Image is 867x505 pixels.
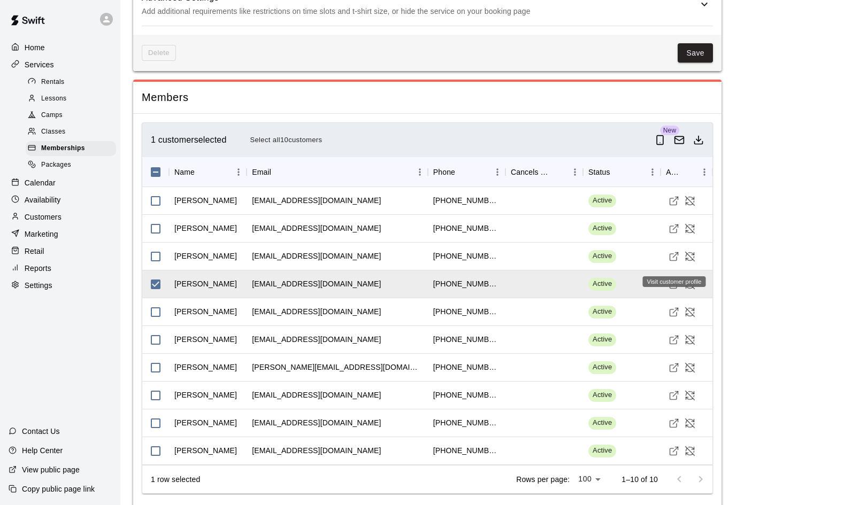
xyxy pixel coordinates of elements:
button: Sort [681,165,696,180]
div: tdgroce15@gmail.com [252,195,381,206]
p: Calendar [25,177,56,188]
div: +18174438557 [433,417,500,428]
div: 1 customer selected [151,132,650,149]
div: Home [9,40,112,56]
a: Services [9,57,112,73]
a: Memberships [26,141,120,157]
a: Retail [9,243,112,259]
div: +15136003460 [433,278,500,289]
button: Cancel Membership [682,360,698,376]
span: Packages [41,160,71,170]
div: Jim Streicher [174,278,237,289]
div: Cancels Date [511,157,552,187]
a: Visit customer profile [666,221,682,237]
div: Linda Evans [174,362,237,372]
div: jimstreicher24@gmail.com [252,278,381,289]
div: Shea Lonon [174,390,237,400]
a: Classes [26,124,120,141]
div: Packages [26,158,116,173]
div: 1 row selected [151,474,200,485]
a: Packages [26,157,120,174]
span: Classes [41,127,65,137]
div: Actions [666,157,681,187]
a: Reports [9,260,112,276]
p: 1–10 of 10 [622,474,658,485]
span: Active [588,362,616,372]
a: Visit customer profile [666,304,682,320]
span: Members [142,90,713,105]
div: Lessons [26,91,116,106]
a: Availability [9,192,112,208]
span: New [660,126,679,135]
button: Cancel Membership [682,304,698,320]
button: Sort [271,165,286,180]
a: Visit customer profile [666,360,682,376]
div: Cancels Date [505,157,583,187]
div: linda.evans566@yahoo.com [252,362,423,372]
div: Phone [433,157,455,187]
button: Cancel Membership [682,332,698,348]
span: Active [588,335,616,345]
p: Customers [25,212,62,222]
button: Sort [552,165,567,180]
div: +14696608182 [433,334,500,345]
button: Sort [455,165,470,180]
button: Menu [489,164,505,180]
div: Status [583,157,661,187]
div: jgarcia1227@yahoo.com [252,306,381,317]
p: View public page [22,464,80,475]
button: Menu [696,164,712,180]
div: +18178073979 [433,362,500,372]
p: Help Center [22,445,63,456]
div: Marcus Mendez [174,417,237,428]
p: Home [25,42,45,53]
a: Rentals [26,74,120,90]
div: +18179640605 [433,390,500,400]
span: Active [588,279,616,289]
div: +12546022500 [433,223,500,234]
a: Visit customer profile [666,415,682,431]
a: Marketing [9,226,112,242]
p: Copy public page link [22,484,95,494]
div: 100 [574,471,604,487]
span: Active [588,196,616,206]
p: Settings [25,280,52,291]
p: Marketing [25,229,58,239]
div: +12144539875 [433,251,500,261]
p: Services [25,59,54,70]
button: Sort [610,165,625,180]
div: Camps [26,108,116,123]
a: Customers [9,209,112,225]
p: Availability [25,195,61,205]
button: Cancel Membership [682,193,698,209]
div: Memberships [26,141,116,156]
button: Cancel Membership [682,443,698,459]
div: Status [588,157,610,187]
div: Name [169,157,247,187]
span: Camps [41,110,63,121]
div: Juve Gomez [174,445,237,456]
button: Download as csv [689,130,708,150]
button: Cancel Membership [682,221,698,237]
span: Active [588,418,616,428]
button: Menu [231,164,247,180]
button: Menu [645,164,661,180]
div: Actions [661,157,712,187]
a: Visit customer profile [666,248,682,265]
div: Jesse Garcia [174,306,237,317]
a: Calendar [9,175,112,191]
div: +19728213528 [433,445,500,456]
button: Email customers [670,130,689,150]
div: Email [252,157,271,187]
div: +12147254747 [433,306,500,317]
div: Visit customer profile [643,276,706,287]
p: Add additional requirements like restrictions on time slots and t-shirt size, or hide the service... [142,5,698,18]
div: +12146905403 [433,195,500,206]
button: Cancel Membership [682,248,698,265]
